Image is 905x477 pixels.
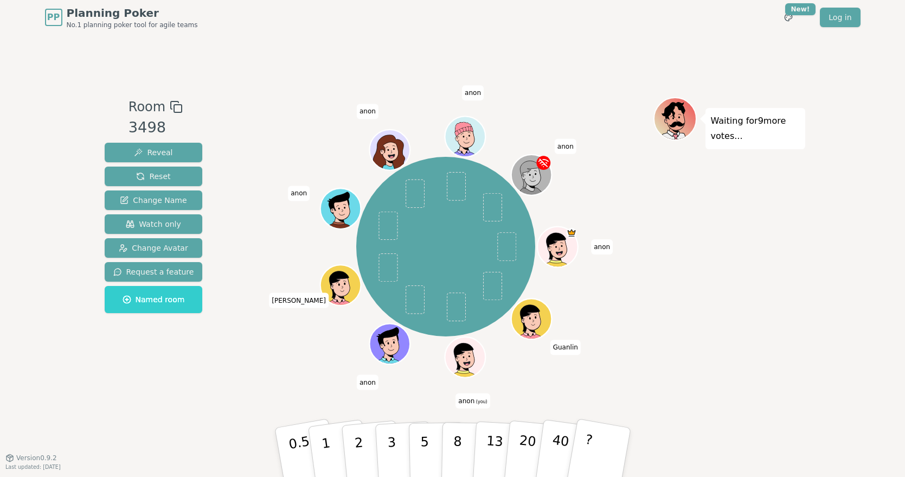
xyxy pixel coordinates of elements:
[113,266,194,277] span: Request a feature
[129,117,183,139] div: 3498
[779,8,798,27] button: New!
[45,5,198,29] a: PPPlanning PokerNo.1 planning poker tool for agile teams
[105,262,203,282] button: Request a feature
[288,186,310,201] span: Click to change your name
[134,147,172,158] span: Reveal
[67,5,198,21] span: Planning Poker
[5,454,57,462] button: Version0.9.2
[105,286,203,313] button: Named room
[820,8,860,27] a: Log in
[105,238,203,258] button: Change Avatar
[550,340,581,355] span: Click to change your name
[105,214,203,234] button: Watch only
[136,171,170,182] span: Reset
[555,139,576,154] span: Click to change your name
[357,104,378,119] span: Click to change your name
[269,293,329,308] span: Click to change your name
[47,11,60,24] span: PP
[455,393,490,409] span: Click to change your name
[129,97,165,117] span: Room
[67,21,198,29] span: No.1 planning poker tool for agile teams
[16,454,57,462] span: Version 0.9.2
[105,190,203,210] button: Change Name
[785,3,816,15] div: New!
[105,143,203,162] button: Reveal
[567,228,577,238] span: anon is the host
[120,195,187,206] span: Change Name
[591,239,613,255] span: Click to change your name
[711,113,800,144] p: Waiting for 9 more votes...
[462,85,484,100] span: Click to change your name
[126,219,181,230] span: Watch only
[105,167,203,186] button: Reset
[446,338,484,376] button: Click to change your avatar
[123,294,185,305] span: Named room
[119,243,188,253] span: Change Avatar
[357,375,378,390] span: Click to change your name
[5,464,61,470] span: Last updated: [DATE]
[474,399,487,404] span: (you)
